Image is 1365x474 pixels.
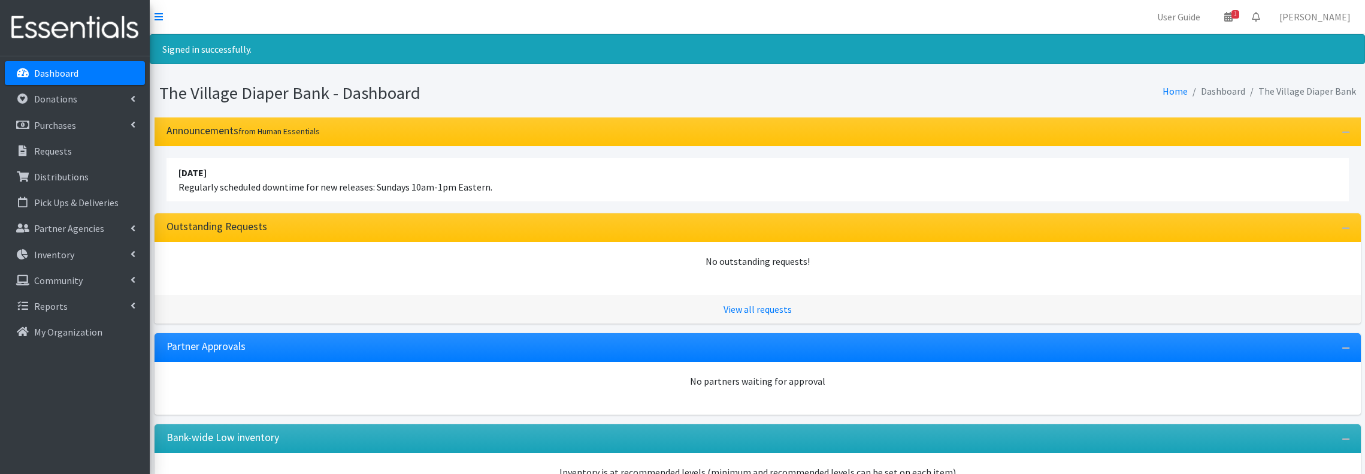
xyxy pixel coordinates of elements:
[178,167,207,179] strong: [DATE]
[1245,83,1356,100] li: The Village Diaper Bank
[34,274,83,286] p: Community
[1231,10,1239,19] span: 1
[5,139,145,163] a: Requests
[34,171,89,183] p: Distributions
[5,268,145,292] a: Community
[167,431,279,444] h3: Bank-wide Low inventory
[34,300,68,312] p: Reports
[5,216,145,240] a: Partner Agencies
[34,249,74,261] p: Inventory
[5,8,145,48] img: HumanEssentials
[34,326,102,338] p: My Organization
[724,303,792,315] a: View all requests
[5,191,145,215] a: Pick Ups & Deliveries
[34,222,104,234] p: Partner Agencies
[167,221,267,233] h3: Outstanding Requests
[1148,5,1210,29] a: User Guide
[5,320,145,344] a: My Organization
[1188,83,1245,100] li: Dashboard
[238,126,320,137] small: from Human Essentials
[5,113,145,137] a: Purchases
[1270,5,1360,29] a: [PERSON_NAME]
[1163,85,1188,97] a: Home
[34,93,77,105] p: Donations
[167,374,1349,388] div: No partners waiting for approval
[167,125,320,137] h3: Announcements
[34,145,72,157] p: Requests
[167,254,1349,268] div: No outstanding requests!
[34,197,119,209] p: Pick Ups & Deliveries
[167,340,246,353] h3: Partner Approvals
[167,158,1349,201] li: Regularly scheduled downtime for new releases: Sundays 10am-1pm Eastern.
[1215,5,1242,29] a: 1
[5,165,145,189] a: Distributions
[5,61,145,85] a: Dashboard
[150,34,1365,64] div: Signed in successfully.
[159,83,753,104] h1: The Village Diaper Bank - Dashboard
[5,243,145,267] a: Inventory
[34,119,76,131] p: Purchases
[5,294,145,318] a: Reports
[34,67,78,79] p: Dashboard
[5,87,145,111] a: Donations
